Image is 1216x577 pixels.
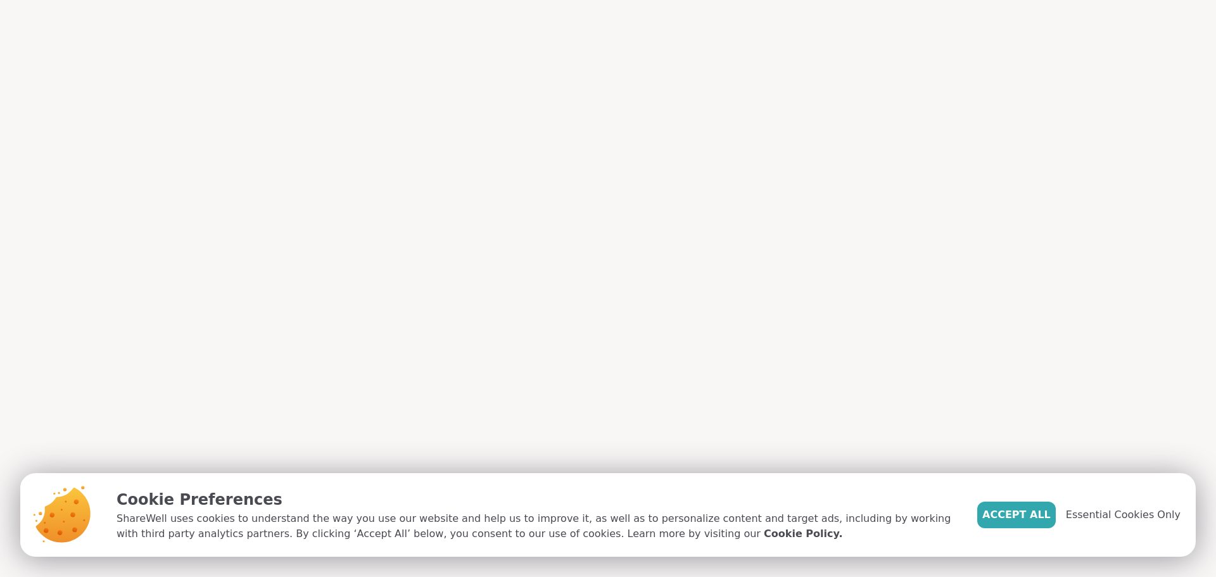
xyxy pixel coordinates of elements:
[1066,507,1181,523] span: Essential Cookies Only
[982,507,1051,523] span: Accept All
[764,526,842,542] a: Cookie Policy.
[117,488,957,511] p: Cookie Preferences
[117,511,957,542] p: ShareWell uses cookies to understand the way you use our website and help us to improve it, as we...
[977,502,1056,528] button: Accept All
